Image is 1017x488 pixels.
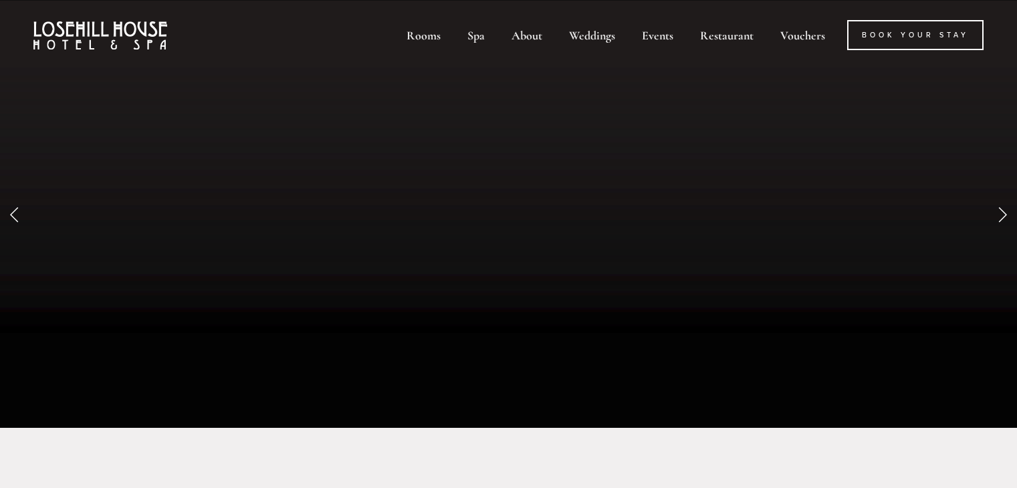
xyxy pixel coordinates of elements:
[688,20,766,50] div: Restaurant
[394,20,453,50] div: Rooms
[455,20,497,50] div: Spa
[499,20,554,50] div: About
[768,20,837,50] a: Vouchers
[33,21,167,49] img: Losehill House
[988,194,1017,234] a: Next Slide
[847,20,984,50] a: Book Your Stay
[557,20,627,50] div: Weddings
[630,20,685,50] div: Events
